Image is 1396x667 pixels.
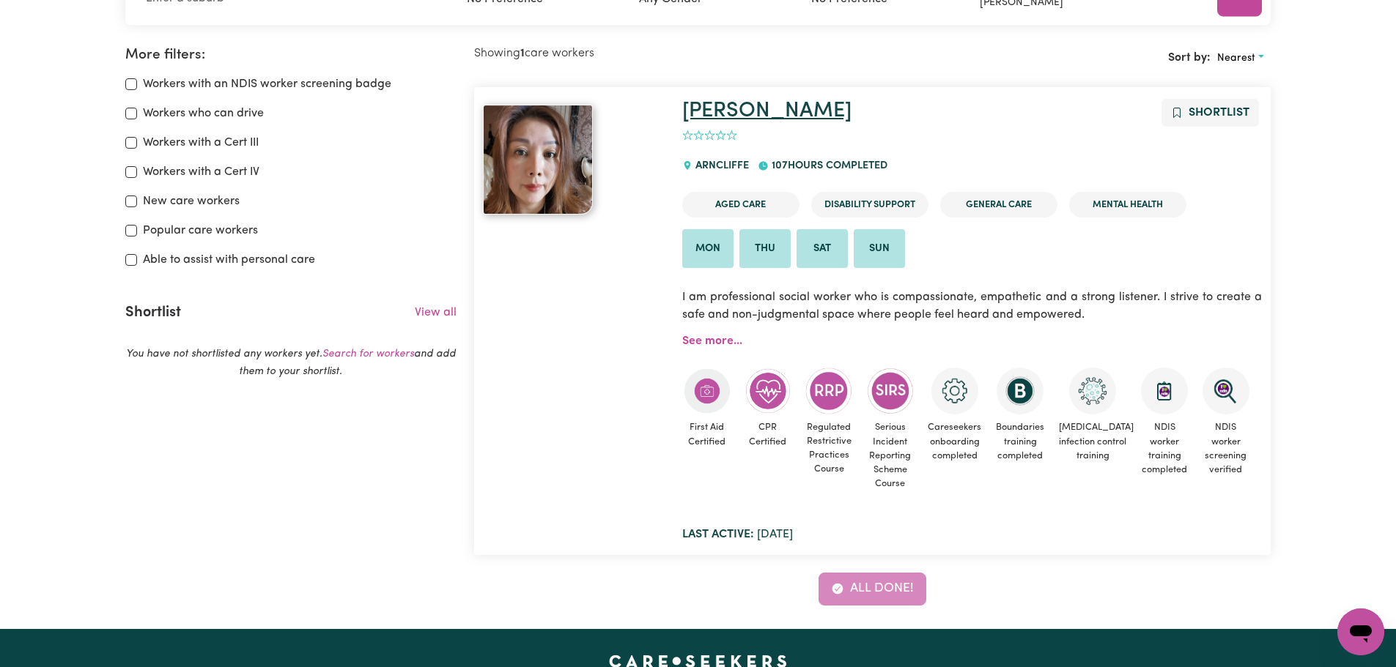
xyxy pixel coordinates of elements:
[682,229,734,269] li: Available on Mon
[867,368,914,414] img: CS Academy: Serious Incident Reporting Scheme course completed
[682,280,1262,332] p: I am professional social worker who is compassionate, empathetic and a strong listener. I strive ...
[1141,368,1188,414] img: CS Academy: Introduction to NDIS Worker Training course completed
[682,100,852,122] a: [PERSON_NAME]
[1069,368,1116,414] img: CS Academy: COVID-19 Infection Control Training course completed
[1069,192,1186,217] li: Mental Health
[322,349,414,359] a: Search for workers
[682,529,793,540] span: [DATE]
[926,414,983,469] span: Careseekers onboarding completed
[125,304,181,321] h2: Shortlist
[684,368,731,414] img: Care and support worker has completed First Aid Certification
[811,192,928,217] li: Disability Support
[994,414,1046,469] span: Boundaries training completed
[483,105,665,215] a: Hui
[609,655,787,667] a: Careseekers home page
[997,368,1044,414] img: CS Academy: Boundaries in care and support work course completed
[682,335,742,347] a: See more...
[1201,414,1250,482] span: NDIS worker screening verified
[682,192,799,217] li: Aged Care
[854,229,905,269] li: Available on Sun
[743,414,792,454] span: CPR Certified
[1168,52,1211,64] span: Sort by:
[143,222,258,239] label: Popular care workers
[143,134,259,152] label: Workers with a Cert III
[415,307,457,318] a: View all
[682,146,758,186] div: ARNCLIFFE
[682,414,731,454] span: First Aid Certified
[1140,414,1189,482] span: NDIS worker training completed
[1057,414,1128,469] span: [MEDICAL_DATA] infection control training
[143,75,391,93] label: Workers with an NDIS worker screening badge
[1189,107,1249,119] span: Shortlist
[1203,368,1249,414] img: NDIS Worker Screening Verified
[474,47,873,61] h2: Showing care workers
[805,414,854,482] span: Regulated Restrictive Practices Course
[739,229,791,269] li: Available on Thu
[682,127,737,144] div: add rating by typing an integer from 0 to 5 or pressing arrow keys
[797,229,848,269] li: Available on Sat
[745,368,791,414] img: Care and support worker has completed CPR Certification
[125,47,457,64] h2: More filters:
[865,414,915,496] span: Serious Incident Reporting Scheme Course
[483,105,593,215] img: View Hui's profile
[682,529,754,540] b: Last active:
[143,163,259,181] label: Workers with a Cert IV
[805,368,852,414] img: CS Academy: Regulated Restrictive Practices course completed
[143,251,315,269] label: Able to assist with personal care
[1217,53,1255,64] span: Nearest
[1337,608,1384,655] iframe: Button to launch messaging window
[126,349,456,377] em: You have not shortlisted any workers yet. and add them to your shortlist.
[1211,47,1271,70] button: Sort search results
[931,368,978,414] img: CS Academy: Careseekers Onboarding course completed
[143,105,264,122] label: Workers who can drive
[520,48,525,59] b: 1
[143,193,240,210] label: New care workers
[1162,99,1259,127] button: Add to shortlist
[758,146,895,186] div: 107 hours completed
[940,192,1057,217] li: General Care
